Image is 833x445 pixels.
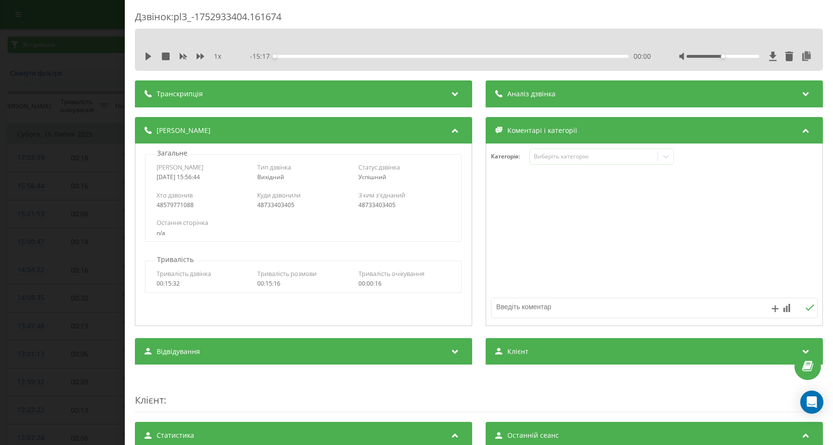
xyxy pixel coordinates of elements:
span: Куди дзвонили [258,191,301,199]
p: Загальне [155,148,190,158]
span: Тривалість дзвінка [157,269,212,278]
div: 00:00:16 [358,280,450,287]
span: Успішний [358,173,386,181]
span: Остання сторінка [157,218,209,227]
span: - 15:17 [250,52,275,61]
p: Тривалість [155,255,196,264]
span: Клієнт [507,347,529,356]
span: Статистика [157,431,194,440]
span: Аналіз дзвінка [507,89,555,99]
div: n/a [157,230,450,236]
span: Тривалість очікування [358,269,424,278]
span: 00:00 [634,52,651,61]
div: 00:15:16 [258,280,350,287]
span: Відвідування [157,347,200,356]
span: Хто дзвонив [157,191,193,199]
h4: Категорія : [491,153,529,160]
span: Тип дзвінка [258,163,291,171]
div: Accessibility label [273,54,277,58]
div: : [135,374,823,412]
span: Коментарі і категорії [507,126,577,135]
div: 48733403405 [258,202,350,209]
div: Дзвінок : pl3_-1752933404.161674 [135,10,823,29]
span: [PERSON_NAME] [157,126,211,135]
span: [PERSON_NAME] [157,163,204,171]
span: Транскрипція [157,89,203,99]
div: Accessibility label [721,54,725,58]
div: [DATE] 15:56:44 [157,174,249,181]
div: 00:15:32 [157,280,249,287]
div: 48733403405 [358,202,450,209]
span: Тривалість розмови [258,269,317,278]
span: Останній сеанс [507,431,559,440]
div: 48579771088 [157,202,249,209]
div: Виберіть категорію [534,153,654,160]
span: 1 x [214,52,221,61]
div: Open Intercom Messenger [800,391,823,414]
span: Вихідний [258,173,285,181]
span: Статус дзвінка [358,163,400,171]
span: Клієнт [135,393,164,406]
span: З ким з'єднаний [358,191,405,199]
